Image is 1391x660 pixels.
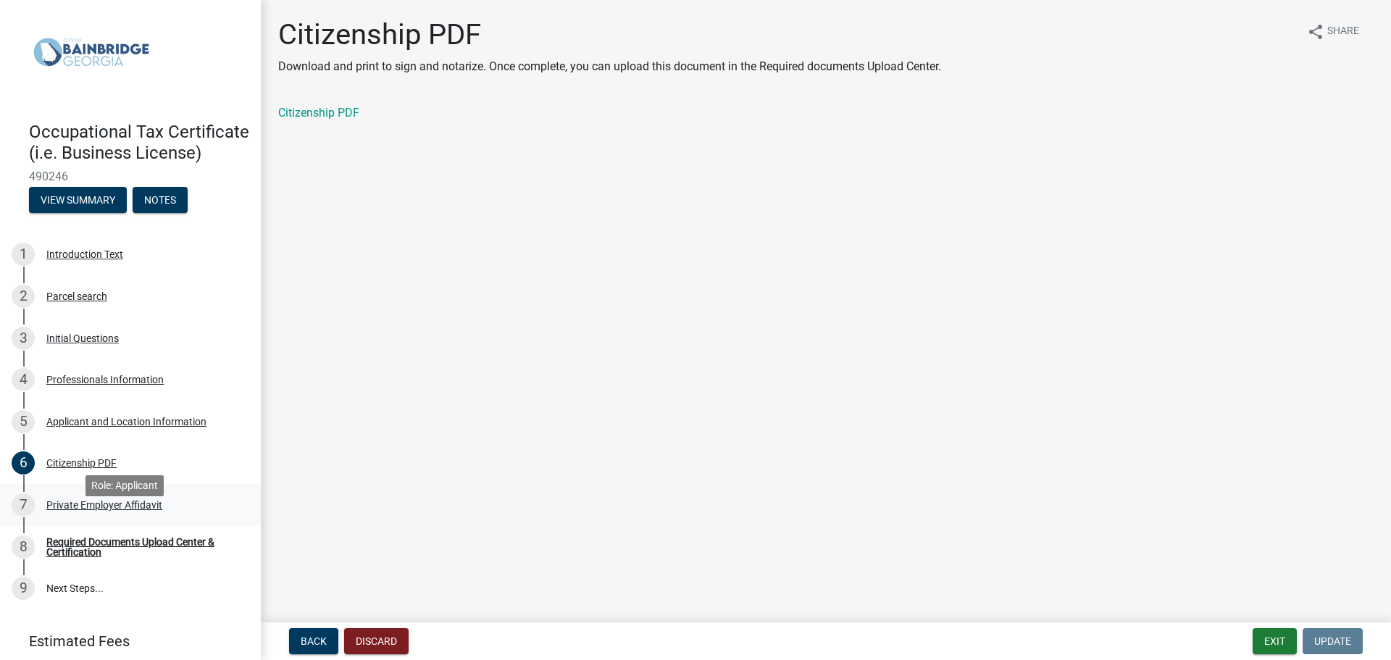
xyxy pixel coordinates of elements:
button: Back [289,628,338,654]
h1: Citizenship PDF [278,17,941,52]
h4: Occupational Tax Certificate (i.e. Business License) [29,122,249,164]
button: shareShare [1295,17,1371,46]
div: Parcel search [46,291,107,301]
span: 490246 [29,170,232,183]
div: 3 [12,327,35,350]
a: Estimated Fees [12,627,238,656]
button: Discard [344,628,409,654]
wm-modal-confirm: Summary [29,195,127,206]
div: 2 [12,285,35,308]
button: Notes [133,187,188,213]
p: Download and print to sign and notarize. Once complete, you can upload this document in the Requi... [278,58,941,75]
div: 5 [12,410,35,433]
a: Citizenship PDF [278,106,359,120]
span: Back [301,635,327,647]
span: Share [1327,23,1359,41]
div: Role: Applicant [85,475,164,496]
i: share [1307,23,1324,41]
div: Citizenship PDF [46,458,117,468]
span: Update [1314,635,1351,647]
div: Applicant and Location Information [46,417,206,427]
div: Required Documents Upload Center & Certification [46,537,238,557]
div: Professionals Information [46,375,164,385]
div: Initial Questions [46,333,119,343]
div: Introduction Text [46,249,123,259]
div: 4 [12,368,35,391]
div: 6 [12,451,35,475]
div: Private Employer Affidavit [46,500,162,510]
wm-modal-confirm: Notes [133,195,188,206]
button: Exit [1253,628,1297,654]
div: 8 [12,535,35,559]
button: View Summary [29,187,127,213]
div: 7 [12,493,35,517]
div: 9 [12,577,35,600]
div: 1 [12,243,35,266]
button: Update [1303,628,1363,654]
